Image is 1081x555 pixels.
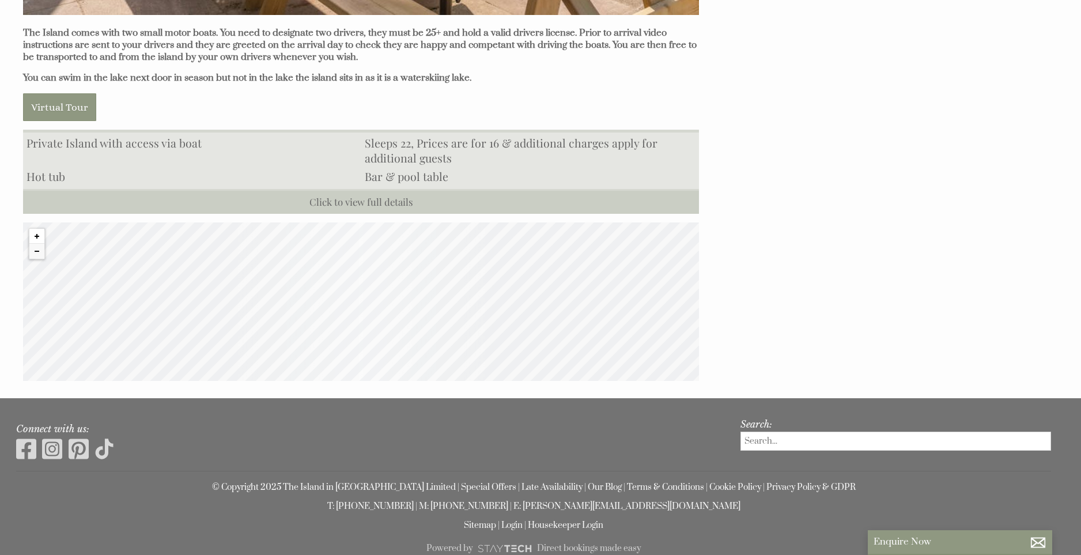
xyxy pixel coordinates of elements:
a: Terms & Conditions [627,482,704,493]
strong: You can swim in the lake next door in season but not in the lake the island sits in as it is a wa... [23,72,471,84]
span: | [524,520,526,531]
li: Bar & pool table [361,167,700,186]
canvas: Map [23,222,699,381]
a: © Copyright 2025 The Island in [GEOGRAPHIC_DATA] Limited [212,482,456,493]
a: T: [PHONE_NUMBER] [327,501,414,512]
a: Cookie Policy [709,482,761,493]
span: | [518,482,520,493]
strong: The Island comes with two small motor boats. You need to designate two drivers, they must be 25+ ... [23,27,697,63]
button: Zoom out [29,244,44,259]
span: | [498,520,500,531]
img: Pinterest [69,437,89,460]
span: | [706,482,708,493]
a: Special Offers [461,482,516,493]
span: | [763,482,765,493]
a: Click to view full details [23,189,699,214]
a: Late Availability [521,482,583,493]
h3: Search: [740,418,1051,430]
input: Search... [740,432,1051,451]
h3: Connect with us: [16,423,720,435]
img: Instagram [42,437,62,460]
a: Sitemap [464,520,496,531]
a: Virtual Tour [23,93,96,121]
p: Enquire Now [874,536,1046,548]
span: | [458,482,459,493]
span: | [510,501,512,512]
li: Sleeps 22, Prices are for 16 & additional charges apply for additional guests [361,134,700,167]
li: Private Island with access via boat [23,134,361,152]
span: | [623,482,625,493]
a: M: [PHONE_NUMBER] [419,501,508,512]
a: E: [PERSON_NAME][EMAIL_ADDRESS][DOMAIN_NAME] [513,501,740,512]
button: Zoom in [29,229,44,244]
img: Facebook [16,437,36,460]
span: | [584,482,586,493]
a: Privacy Policy & GDPR [766,482,856,493]
a: Housekeeper Login [528,520,603,531]
li: Hot tub [23,167,361,186]
a: Our Blog [588,482,622,493]
span: | [415,501,417,512]
img: Tiktok [95,437,115,460]
a: Login [501,520,523,531]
